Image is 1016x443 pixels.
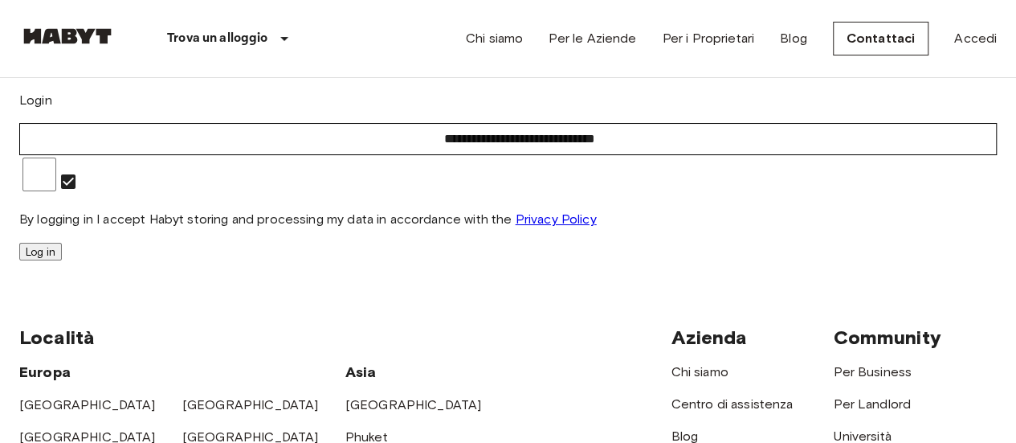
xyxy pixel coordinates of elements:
[345,397,482,412] a: [GEOGRAPHIC_DATA]
[19,243,62,260] button: Log in
[19,28,116,44] img: Habyt
[167,29,268,48] p: Trova un alloggio
[19,326,95,349] span: Località
[19,363,71,381] span: Europa
[19,397,156,412] a: [GEOGRAPHIC_DATA]
[671,396,793,412] a: Centro di assistenza
[834,396,911,412] a: Per Landlord
[671,364,728,379] a: Chi siamo
[780,29,807,48] a: Blog
[954,29,997,48] a: Accedi
[515,211,596,227] a: Privacy Policy
[834,326,941,349] span: Community
[19,91,997,110] p: Login
[549,29,636,48] a: Per le Aziende
[466,29,523,48] a: Chi siamo
[19,210,997,229] p: By logging in I accept Habyt storing and processing my data in accordance with the
[182,397,319,412] a: [GEOGRAPHIC_DATA]
[345,363,377,381] span: Asia
[671,326,747,349] span: Azienda
[834,364,912,379] a: Per Business
[833,22,929,55] a: Contattaci
[662,29,754,48] a: Per i Proprietari
[22,158,56,191] input: By logging in I accept Habyt storing and processing my data in accordance with the Privacy Policy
